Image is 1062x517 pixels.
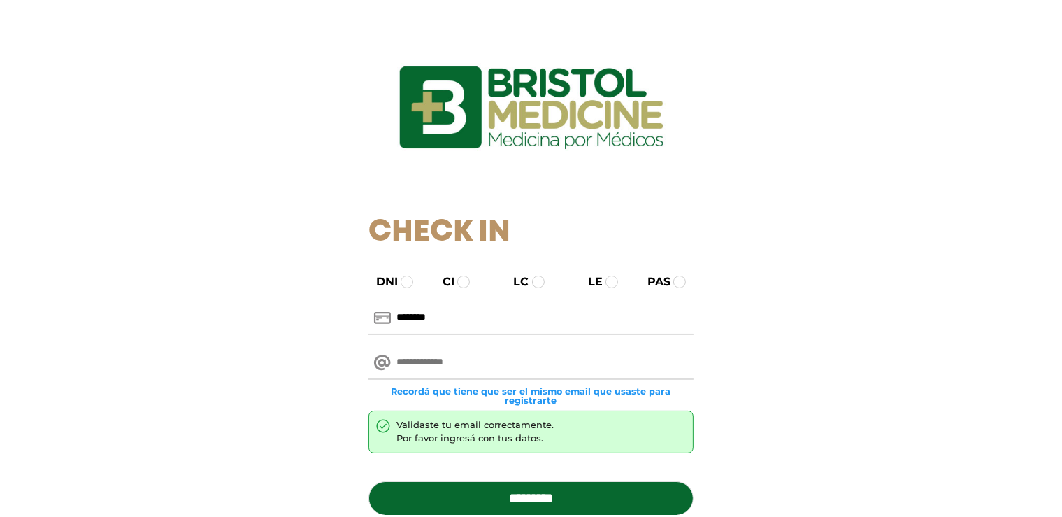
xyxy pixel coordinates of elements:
[501,274,529,290] label: LC
[364,274,398,290] label: DNI
[343,17,720,199] img: logo_ingresarbristol.jpg
[575,274,603,290] label: LE
[635,274,670,290] label: PAS
[396,418,554,446] div: Validaste tu email correctamente. Por favor ingresá con tus datos.
[368,215,694,250] h1: Check In
[368,387,694,405] small: Recordá que tiene que ser el mismo email que usaste para registrarte
[430,274,454,290] label: CI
